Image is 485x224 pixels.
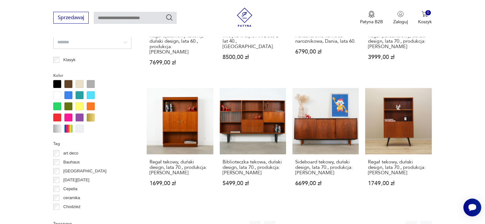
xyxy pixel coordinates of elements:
[223,54,283,60] p: 8500,00 zł
[365,88,431,199] a: Regał tekowy, duński design, lata 70., produkcja: DaniaRegał tekowy, duński design, lata 70., pro...
[53,16,89,20] a: Sprzedawaj
[150,159,210,176] h3: Regał tekowy, duński design, lata 70., produkcja: [PERSON_NAME]
[368,33,429,49] h3: Regał palisandrowy, duński design, lata 70., produkcja: [PERSON_NAME]
[63,150,78,157] p: art deco
[150,33,210,55] h3: Regał systemowy tekowy, duński design, lata 60., produkcja: [PERSON_NAME]
[223,159,283,176] h3: Biblioteczka tekowa, duński design, lata 70., produkcja: [PERSON_NAME]
[63,56,76,63] p: Klasyk
[220,88,286,199] a: Biblioteczka tekowa, duński design, lata 70., produkcja: DaniaBiblioteczka tekowa, duński design,...
[418,19,432,25] p: Koszyk
[150,181,210,186] p: 1699,00 zł
[53,140,131,147] p: Tag
[425,10,431,16] div: 0
[63,177,90,184] p: [DATE][DATE]
[422,11,428,17] img: Ikona koszyka
[147,88,213,199] a: Regał tekowy, duński design, lata 70., produkcja: DaniaRegał tekowy, duński design, lata 70., pro...
[53,12,89,24] button: Sprzedawaj
[223,181,283,186] p: 5499,00 zł
[368,181,429,186] p: 1749,00 zł
[295,159,356,176] h3: Sideboard tekowy, duński design, lata 70., produkcja: [PERSON_NAME]
[360,19,383,25] p: Patyna B2B
[393,11,408,25] button: Zaloguj
[295,49,356,54] p: 6790,00 zł
[368,54,429,60] p: 3999,00 zł
[63,185,77,192] p: Cepelia
[397,11,404,17] img: Ikonka użytkownika
[360,11,383,25] button: Patyna B2B
[393,19,408,25] p: Zaloguj
[165,14,173,21] button: Szukaj
[295,33,356,44] h3: Palisandrowa komoda narożnikowa, Dania, lata 60.
[295,181,356,186] p: 6699,00 zł
[368,159,429,176] h3: Regał tekowy, duński design, lata 70., produkcja: [PERSON_NAME]
[463,199,481,216] iframe: Smartsupp widget button
[63,168,107,175] p: [GEOGRAPHIC_DATA]
[223,33,283,49] h3: Witryna w stylu Art Deco z lat 40., [GEOGRAPHIC_DATA].
[368,11,375,18] img: Ikona medalu
[63,203,81,210] p: Chodzież
[150,60,210,65] p: 7699,00 zł
[418,11,432,25] button: 0Koszyk
[360,11,383,25] a: Ikona medaluPatyna B2B
[63,159,80,166] p: Bauhaus
[53,72,131,79] p: Kolor
[292,88,359,199] a: Sideboard tekowy, duński design, lata 70., produkcja: DaniaSideboard tekowy, duński design, lata ...
[235,8,254,27] img: Patyna - sklep z meblami i dekoracjami vintage
[63,212,79,219] p: Ćmielów
[63,194,80,201] p: ceramika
